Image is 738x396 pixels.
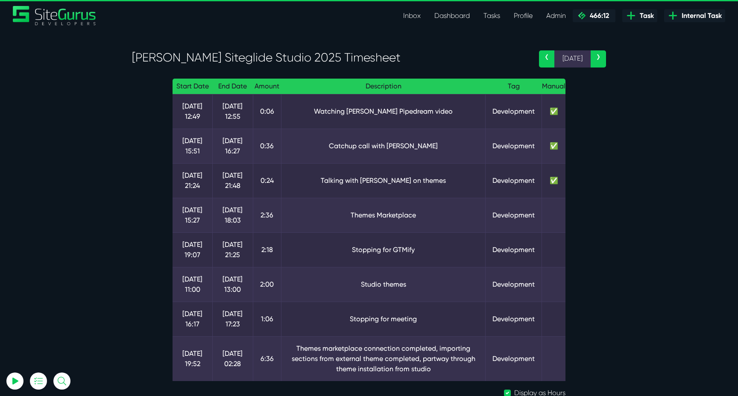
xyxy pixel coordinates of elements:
a: SiteGurus [13,6,97,25]
td: Themes marketplace connection completed, importing sections from external theme completed, partwa... [281,336,486,381]
td: [DATE] 15:27 [173,198,213,232]
a: 466:12 [573,9,615,22]
img: Sitegurus Logo [13,6,97,25]
td: Stopping for GTMify [281,232,486,267]
td: Studio themes [281,267,486,302]
a: Internal Task [664,9,725,22]
td: Development [486,302,542,336]
th: End Date [213,79,253,94]
a: › [591,50,606,67]
td: 6:36 [253,336,281,381]
td: 2:00 [253,267,281,302]
td: [DATE] 15:51 [173,129,213,163]
td: ✅ [542,163,565,198]
th: Description [281,79,486,94]
td: [DATE] 19:52 [173,336,213,381]
td: Development [486,336,542,381]
td: ✅ [542,94,565,129]
td: Themes Marketplace [281,198,486,232]
span: 466:12 [586,12,609,20]
a: Admin [539,7,573,24]
td: Watching [PERSON_NAME] Pipedream video [281,94,486,129]
td: Development [486,232,542,267]
td: 0:06 [253,94,281,129]
span: [DATE] [554,50,591,67]
th: Manual [542,79,565,94]
th: Amount [253,79,281,94]
td: [DATE] 17:23 [213,302,253,336]
td: ✅ [542,129,565,163]
td: [DATE] 19:07 [173,232,213,267]
td: [DATE] 11:00 [173,267,213,302]
td: [DATE] 02:28 [213,336,253,381]
td: Development [486,267,542,302]
a: ‹ [539,50,554,67]
td: [DATE] 16:17 [173,302,213,336]
td: [DATE] 21:48 [213,163,253,198]
td: 1:06 [253,302,281,336]
a: Tasks [477,7,507,24]
td: [DATE] 16:27 [213,129,253,163]
td: [DATE] 18:03 [213,198,253,232]
h3: [PERSON_NAME] Siteglide Studio 2025 Timesheet [132,50,526,65]
span: Internal Task [678,11,722,21]
td: 0:36 [253,129,281,163]
a: Dashboard [428,7,477,24]
td: 2:18 [253,232,281,267]
td: 2:36 [253,198,281,232]
td: Development [486,163,542,198]
td: Development [486,129,542,163]
a: Profile [507,7,539,24]
td: Talking with [PERSON_NAME] on themes [281,163,486,198]
a: Inbox [396,7,428,24]
td: [DATE] 21:25 [213,232,253,267]
span: Task [636,11,654,21]
th: Start Date [173,79,213,94]
td: Catchup call with [PERSON_NAME] [281,129,486,163]
td: [DATE] 21:24 [173,163,213,198]
td: Stopping for meeting [281,302,486,336]
th: Tag [486,79,542,94]
td: Development [486,198,542,232]
td: [DATE] 13:00 [213,267,253,302]
td: 0:24 [253,163,281,198]
td: [DATE] 12:55 [213,94,253,129]
td: [DATE] 12:49 [173,94,213,129]
td: Development [486,94,542,129]
a: Task [622,9,657,22]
